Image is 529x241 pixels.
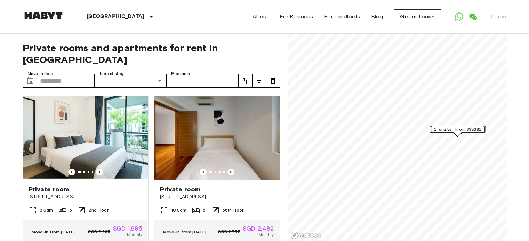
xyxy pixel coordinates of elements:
span: Monthly [258,232,274,238]
span: [STREET_ADDRESS] [29,193,143,200]
a: For Landlords [324,12,360,21]
label: Move-in date [27,71,53,77]
span: SGD 2,757 [218,229,240,235]
span: 5 [70,207,72,213]
span: 5 [203,207,206,213]
span: SGD 2,482 [243,225,274,232]
span: Private room [160,185,201,193]
label: Type of stay [99,71,123,77]
a: About [253,12,269,21]
p: [GEOGRAPHIC_DATA] [87,12,145,21]
div: Map marker [431,126,484,137]
span: Move-in from [DATE] [32,229,75,234]
span: 2nd Floor [89,207,108,213]
span: 56th Floor [223,207,244,213]
span: SGD 2,205 [88,229,110,235]
span: SGD 1,985 [113,225,142,232]
a: Log in [491,12,507,21]
button: tune [252,74,266,88]
div: Map marker [430,126,486,137]
button: tune [238,74,252,88]
button: Previous image [227,169,234,175]
span: Private room [29,185,69,193]
button: Previous image [200,169,207,175]
a: Open WhatsApp [452,10,466,24]
button: Previous image [68,169,75,175]
img: Habyt [23,12,64,19]
img: Marketing picture of unit SG-01-083-001-005 [23,96,148,180]
span: Monthly [127,232,142,238]
a: Open WeChat [466,10,480,24]
a: Mapbox logo [290,231,321,239]
a: Blog [371,12,383,21]
span: 8 Sqm [40,207,53,213]
span: 1 units from S$3381 [434,126,481,132]
span: [STREET_ADDRESS] [160,193,274,200]
button: Choose date [23,74,37,88]
a: Get in Touch [394,9,441,24]
img: Marketing picture of unit SG-01-072-003-03 [154,96,280,180]
a: For Business [280,12,313,21]
button: Previous image [96,169,103,175]
span: 10 Sqm [171,207,187,213]
label: Max price [171,71,190,77]
span: Private rooms and apartments for rent in [GEOGRAPHIC_DATA] [23,42,280,66]
span: Move-in from [DATE] [163,229,207,234]
button: tune [266,74,280,88]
